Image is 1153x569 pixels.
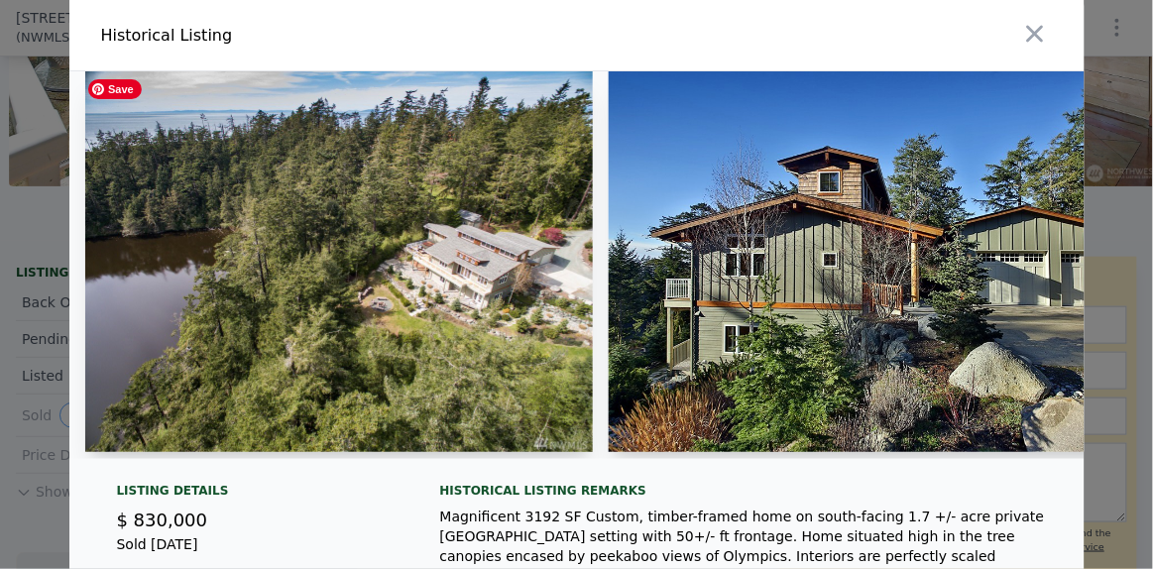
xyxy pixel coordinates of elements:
[101,24,569,48] div: Historical Listing
[85,71,593,452] img: Property Img
[117,483,393,507] div: Listing Details
[440,483,1053,499] div: Historical Listing remarks
[117,510,208,530] span: $ 830,000
[88,79,142,99] span: Save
